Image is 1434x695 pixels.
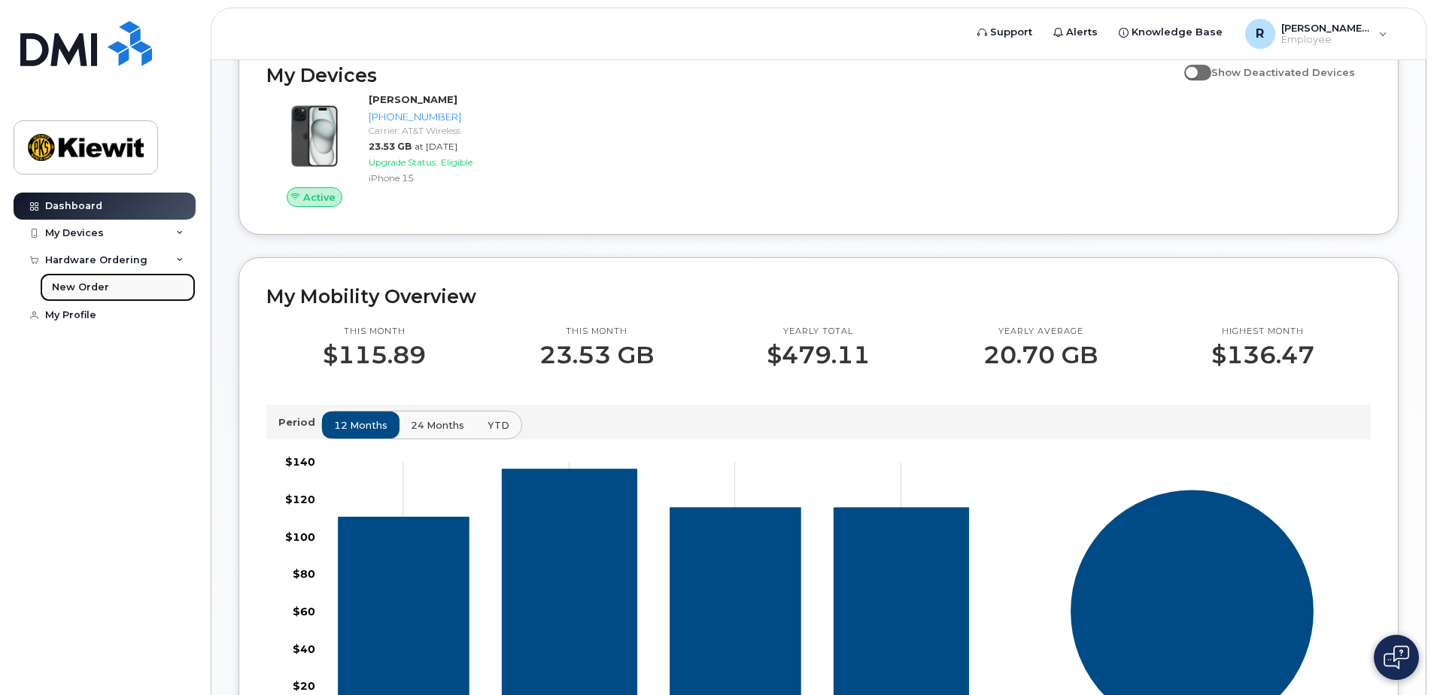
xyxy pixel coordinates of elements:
[369,141,412,152] span: 23.53 GB
[266,64,1177,86] h2: My Devices
[539,341,654,369] p: 23.53 GB
[369,171,523,184] div: iPhone 15
[411,418,464,432] span: 24 months
[293,567,315,581] tspan: $80
[323,326,426,338] p: This month
[293,642,315,655] tspan: $40
[278,100,351,172] img: iPhone_15_Black.png
[1066,25,1098,40] span: Alerts
[415,141,457,152] span: at [DATE]
[767,341,870,369] p: $479.11
[266,285,1371,308] h2: My Mobility Overview
[441,156,472,168] span: Eligible
[369,110,523,124] div: [PHONE_NUMBER]
[1384,645,1409,669] img: Open chat
[293,605,315,618] tspan: $60
[1281,22,1372,34] span: [PERSON_NAME].[PERSON_NAME]
[1211,66,1355,78] span: Show Deactivated Devices
[278,415,321,429] p: Period
[1108,17,1233,47] a: Knowledge Base
[1184,58,1196,70] input: Show Deactivated Devices
[539,326,654,338] p: This month
[369,124,523,137] div: Carrier: AT&T Wireless
[1132,25,1223,40] span: Knowledge Base
[1211,326,1314,338] p: Highest month
[967,17,1043,47] a: Support
[1043,17,1108,47] a: Alerts
[983,341,1098,369] p: 20.70 GB
[285,530,315,543] tspan: $100
[1211,341,1314,369] p: $136.47
[767,326,870,338] p: Yearly total
[488,418,509,432] span: YTD
[293,679,315,693] tspan: $20
[266,93,529,207] a: Active[PERSON_NAME][PHONE_NUMBER]Carrier: AT&T Wireless23.53 GBat [DATE]Upgrade Status:EligibleiP...
[990,25,1032,40] span: Support
[983,326,1098,338] p: Yearly average
[285,455,315,469] tspan: $140
[1256,25,1264,43] span: R
[1235,19,1398,49] div: Ryan.Kuntz
[369,156,438,168] span: Upgrade Status:
[1281,34,1372,46] span: Employee
[369,93,457,105] strong: [PERSON_NAME]
[323,341,426,369] p: $115.89
[303,190,336,205] span: Active
[285,493,315,506] tspan: $120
